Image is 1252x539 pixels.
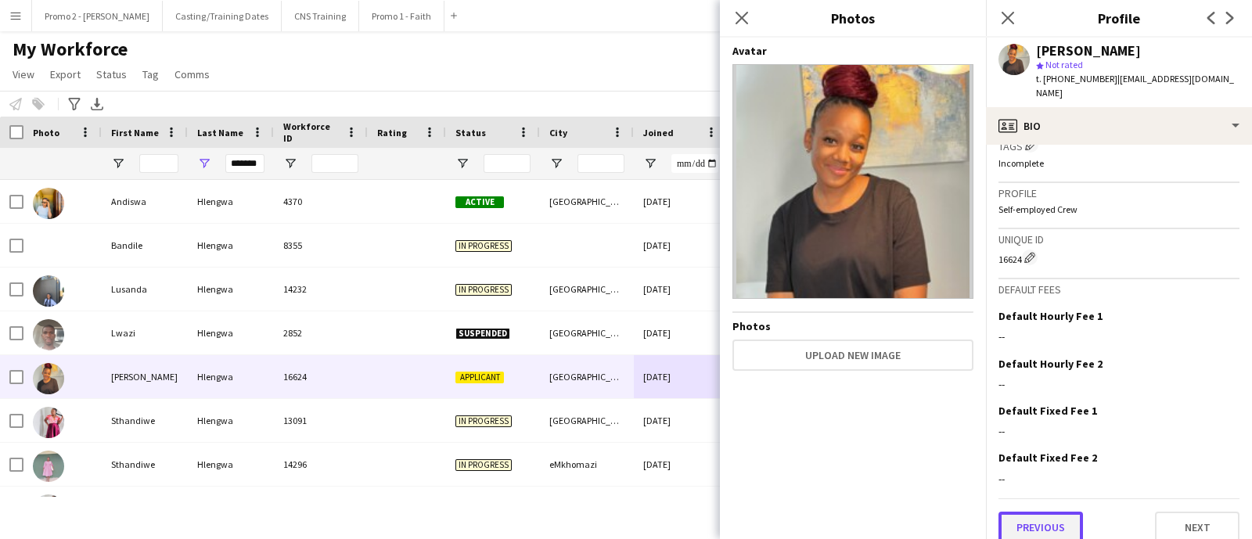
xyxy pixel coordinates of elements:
div: 4370 [274,180,368,223]
div: Hlengwa [188,399,274,442]
button: Open Filter Menu [111,156,125,171]
div: [DATE] [634,311,728,354]
h3: Default Fixed Fee 2 [998,451,1097,465]
input: Status Filter Input [484,154,531,173]
div: [DATE] [634,443,728,486]
h3: Photos [720,8,986,28]
h3: Default fees [998,282,1239,296]
div: eMkhomazi [540,443,634,486]
img: Crew avatar [732,64,973,299]
h3: Profile [998,186,1239,200]
h3: Default Hourly Fee 2 [998,357,1103,371]
div: Sthandiwe Nomusa [102,487,188,530]
button: Upload new image [732,340,973,371]
span: Active [455,196,504,208]
span: Rating [377,127,407,138]
span: Not rated [1045,59,1083,70]
input: First Name Filter Input [139,154,178,173]
span: City [549,127,567,138]
div: Hlengwa [188,180,274,223]
div: Sthandiwe [102,399,188,442]
h4: Photos [732,319,973,333]
span: Last Name [197,127,243,138]
p: Self-employed Crew [998,203,1239,215]
a: Export [44,64,87,84]
div: -- [998,424,1239,438]
div: [DATE] [634,487,728,530]
button: Open Filter Menu [283,156,297,171]
span: Status [455,127,486,138]
div: [DATE] [634,268,728,311]
div: Hlengwa [188,268,274,311]
span: In progress [455,240,512,252]
a: View [6,64,41,84]
img: Sthandiwe Hlengwa [33,451,64,482]
input: Last Name Filter Input [225,154,264,173]
img: Ntandoyenkosi Hlengwa [33,363,64,394]
button: Open Filter Menu [643,156,657,171]
app-action-btn: Advanced filters [65,95,84,113]
div: eMkhomazi [540,487,634,530]
a: Tag [136,64,165,84]
div: Lwazi [102,311,188,354]
button: Promo 1 - Faith [359,1,444,31]
div: Hlengwa [188,311,274,354]
div: [GEOGRAPHIC_DATA] [540,399,634,442]
span: Comms [174,67,210,81]
button: CNS Training [282,1,359,31]
div: Hlengwa [188,487,274,530]
div: [PERSON_NAME] [102,355,188,398]
div: [GEOGRAPHIC_DATA] [540,268,634,311]
input: City Filter Input [577,154,624,173]
h3: Default Hourly Fee 1 [998,309,1103,323]
img: Lwazi Hlengwa [33,319,64,350]
h4: Avatar [732,44,973,58]
div: Hlengwa [188,224,274,267]
div: 14232 [274,268,368,311]
span: Export [50,67,81,81]
h3: Default Fixed Fee 1 [998,404,1097,418]
span: In progress [455,459,512,471]
div: [DATE] [634,180,728,223]
div: 13035 [274,487,368,530]
div: Bio [986,107,1252,145]
div: -- [998,329,1239,343]
span: t. [PHONE_NUMBER] [1036,73,1117,84]
span: Tag [142,67,159,81]
img: Sthandiwe Nomusa Hlengwa [33,494,64,526]
button: Open Filter Menu [549,156,563,171]
div: Bandile [102,224,188,267]
h3: Profile [986,8,1252,28]
app-action-btn: Export XLSX [88,95,106,113]
span: | [EMAIL_ADDRESS][DOMAIN_NAME] [1036,73,1234,99]
span: Applicant [455,372,504,383]
div: [DATE] [634,355,728,398]
span: First Name [111,127,159,138]
div: 13091 [274,399,368,442]
a: Status [90,64,133,84]
img: Lusanda Hlengwa [33,275,64,307]
div: [GEOGRAPHIC_DATA] [540,180,634,223]
button: Open Filter Menu [197,156,211,171]
div: [GEOGRAPHIC_DATA] [540,355,634,398]
input: Joined Filter Input [671,154,718,173]
input: Workforce ID Filter Input [311,154,358,173]
a: Comms [168,64,216,84]
div: 16624 [998,250,1239,265]
span: Suspended [455,328,510,340]
div: Hlengwa [188,355,274,398]
div: 8355 [274,224,368,267]
p: Incomplete [998,157,1239,169]
span: In progress [455,284,512,296]
span: Joined [643,127,674,138]
div: [PERSON_NAME] [1036,44,1141,58]
div: [DATE] [634,399,728,442]
div: -- [998,472,1239,486]
span: Status [96,67,127,81]
span: View [13,67,34,81]
div: 14296 [274,443,368,486]
div: Andiswa [102,180,188,223]
span: In progress [455,415,512,427]
button: Casting/Training Dates [163,1,282,31]
div: Hlengwa [188,443,274,486]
